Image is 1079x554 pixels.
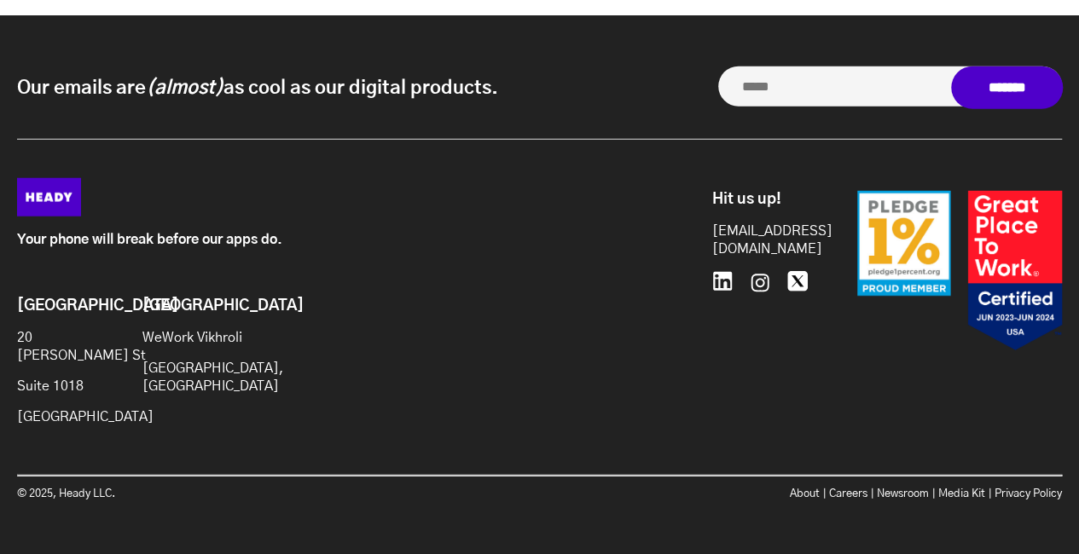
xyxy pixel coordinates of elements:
[17,297,128,316] h6: [GEOGRAPHIC_DATA]
[17,485,540,503] p: © 2025, Heady LLC.
[712,222,815,258] a: [EMAIL_ADDRESS][DOMAIN_NAME]
[995,488,1062,499] a: Privacy Policy
[146,78,223,97] i: (almost)
[142,297,253,316] h6: [GEOGRAPHIC_DATA]
[857,191,1062,350] img: Badges-24
[877,488,929,499] a: Newsroom
[17,329,128,365] p: 20 [PERSON_NAME] St
[17,378,128,395] p: Suite 1018
[790,488,820,499] a: About
[17,75,498,101] p: Our emails are as cool as our digital products.
[17,231,635,249] p: Your phone will break before our apps do.
[17,178,81,216] img: Heady_Logo_Web-01 (1)
[142,329,253,347] p: WeWork Vikhroli
[829,488,867,499] a: Careers
[142,360,253,395] p: [GEOGRAPHIC_DATA], [GEOGRAPHIC_DATA]
[17,408,128,426] p: [GEOGRAPHIC_DATA]
[712,191,815,210] h6: Hit us up!
[938,488,985,499] a: Media Kit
